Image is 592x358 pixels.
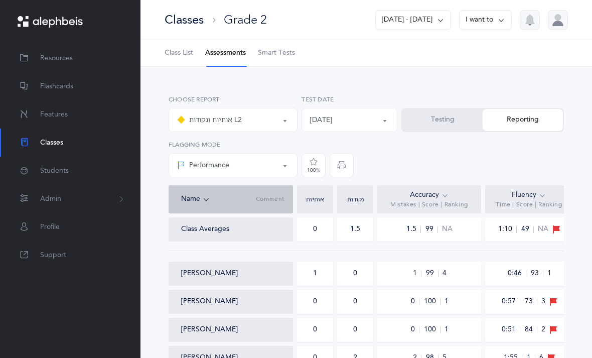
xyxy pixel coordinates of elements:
[165,48,193,58] span: Class List
[313,269,317,279] div: 1
[459,10,512,30] button: I want to
[501,326,520,333] span: 0:51
[258,48,295,58] span: Smart Tests
[425,270,438,277] span: 99
[300,196,331,202] div: אותיות
[169,108,298,132] button: אותיות ונקודות L2
[512,190,546,201] div: Fluency
[40,222,60,232] span: Profile
[524,326,537,333] span: 84
[496,201,562,209] span: Time | Score | Ranking
[169,153,298,177] button: Performance
[521,226,534,232] span: 49
[375,10,451,30] button: [DATE] - [DATE]
[501,298,520,305] span: 0:57
[169,95,298,104] label: Choose report
[40,81,73,92] span: Flashcards
[423,298,440,305] span: 100
[425,226,438,232] span: 99
[353,297,357,307] div: 0
[181,297,238,307] button: [PERSON_NAME]
[538,224,548,234] span: NA
[40,109,68,120] span: Features
[442,269,447,279] span: 4
[316,167,320,173] span: %
[350,224,360,234] div: 1.5
[40,53,73,64] span: Resources
[406,226,421,232] span: 1.5
[541,297,545,307] span: 3
[181,325,238,335] button: [PERSON_NAME]
[169,140,298,149] label: Flagging Mode
[353,325,357,335] div: 0
[410,190,449,201] div: Accuracy
[177,160,229,171] div: Performance
[390,201,468,209] span: Mistakes | Score | Ranking
[302,153,326,177] button: 100%
[442,224,453,234] span: NA
[181,269,238,279] button: [PERSON_NAME]
[410,298,419,305] span: 0
[353,269,357,279] div: 0
[307,168,320,173] div: 100
[181,224,229,234] div: Class Averages
[402,109,483,131] button: Testing
[530,270,543,277] span: 93
[547,269,551,279] span: 1
[541,325,545,335] span: 2
[445,297,449,307] span: 1
[302,108,397,132] button: 06/09/2025
[313,325,317,335] div: 0
[40,138,63,148] span: Classes
[181,194,256,205] div: Name
[302,95,397,104] label: Test Date
[256,195,284,203] span: Comment
[224,12,266,28] div: Grade 2
[40,194,61,204] span: Admin
[177,114,242,126] div: אותיות ונקודות L2
[165,12,204,28] div: Classes
[524,298,537,305] span: 73
[313,297,317,307] div: 0
[340,196,371,202] div: נקודות
[40,166,69,176] span: Students
[410,326,419,333] span: 0
[498,226,517,232] span: 1:10
[313,224,317,234] div: 0
[310,115,332,126] div: [DATE]
[507,270,526,277] span: 0:46
[40,250,66,261] span: Support
[423,326,440,333] span: 100
[412,270,421,277] span: 1
[445,325,449,335] span: 1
